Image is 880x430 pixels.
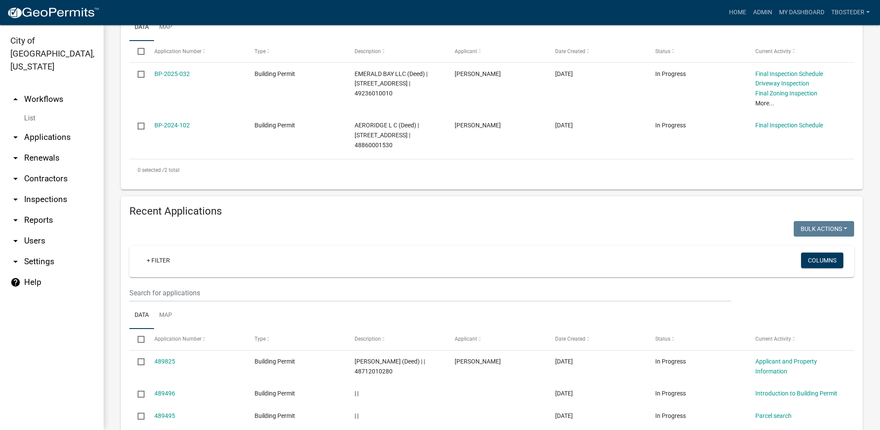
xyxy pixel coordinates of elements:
i: arrow_drop_down [10,132,21,142]
button: Bulk Actions [794,221,854,237]
span: 07/31/2024 [555,122,573,129]
datatable-header-cell: Application Number [146,329,246,350]
span: Application Number [154,48,201,54]
a: Introduction to Building Permit [755,390,837,397]
datatable-header-cell: Application Number [146,41,246,62]
span: Applicant [455,48,477,54]
span: Building Permit [255,358,295,365]
span: In Progress [655,122,686,129]
span: In Progress [655,390,686,397]
datatable-header-cell: Current Activity [747,41,847,62]
a: tbosteder [828,4,873,21]
datatable-header-cell: Type [246,329,346,350]
a: BP-2025-032 [154,70,190,77]
i: arrow_drop_up [10,94,21,104]
i: arrow_drop_down [10,236,21,246]
datatable-header-cell: Type [246,41,346,62]
a: Driveway Inspection [755,80,809,87]
a: Final Inspection Schedule [755,70,823,77]
input: Search for applications [129,284,731,302]
h4: Recent Applications [129,205,854,218]
span: Tim Ballard [455,358,501,365]
a: 489495 [154,412,175,419]
datatable-header-cell: Date Created [547,41,647,62]
a: Data [129,14,154,41]
a: My Dashboard [776,4,828,21]
i: arrow_drop_down [10,215,21,225]
span: Current Activity [755,336,791,342]
span: | | [355,390,358,397]
i: arrow_drop_down [10,153,21,163]
a: Map [154,302,177,329]
span: | | [355,412,358,419]
datatable-header-cell: Description [346,41,446,62]
span: 10/07/2025 [555,412,573,419]
span: In Progress [655,358,686,365]
span: Building Permit [255,412,295,419]
datatable-header-cell: Description [346,329,446,350]
span: Date Created [555,48,585,54]
div: 2 total [129,159,854,181]
span: Building Permit [255,390,295,397]
a: Home [726,4,750,21]
a: 489825 [154,358,175,365]
span: Angie Steigerwald [455,70,501,77]
i: help [10,277,21,288]
span: In Progress [655,70,686,77]
datatable-header-cell: Current Activity [747,329,847,350]
span: 10/08/2025 [555,358,573,365]
a: Parcel search [755,412,792,419]
a: Admin [750,4,776,21]
a: More... [755,100,774,107]
datatable-header-cell: Status [647,329,747,350]
datatable-header-cell: Applicant [446,41,547,62]
i: arrow_drop_down [10,256,21,267]
datatable-header-cell: Applicant [446,329,547,350]
span: Status [655,48,670,54]
span: Description [355,48,381,54]
a: Final Zoning Inspection [755,90,817,97]
datatable-header-cell: Date Created [547,329,647,350]
a: BP-2024-102 [154,122,190,129]
span: Building Permit [255,122,295,129]
span: BAILEY, JAMES BRIAN (Deed) | | 48712010280 [355,358,425,375]
a: Data [129,302,154,329]
span: tyler [455,122,501,129]
span: Status [655,336,670,342]
datatable-header-cell: Select [129,329,146,350]
span: EMERALD BAY LLC (Deed) | 2103 N JEFFERSON WAY | 49236010010 [355,70,427,97]
i: arrow_drop_down [10,174,21,184]
span: Date Created [555,336,585,342]
a: 489496 [154,390,175,397]
a: Map [154,14,177,41]
a: + Filter [140,253,177,268]
datatable-header-cell: Select [129,41,146,62]
span: Current Activity [755,48,791,54]
span: 01/14/2025 [555,70,573,77]
span: Application Number [154,336,201,342]
span: Type [255,48,266,54]
datatable-header-cell: Status [647,41,747,62]
a: Final Inspection Schedule [755,122,823,129]
span: AERORIDGE L C (Deed) | 1009 S JEFFERSON WAY | 48860001530 [355,122,419,149]
button: Columns [801,253,843,268]
span: 10/07/2025 [555,390,573,397]
span: Description [355,336,381,342]
span: 0 selected / [138,167,164,173]
span: Building Permit [255,70,295,77]
span: Applicant [455,336,477,342]
span: In Progress [655,412,686,419]
i: arrow_drop_down [10,194,21,205]
a: Applicant and Property Information [755,358,817,375]
span: Type [255,336,266,342]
